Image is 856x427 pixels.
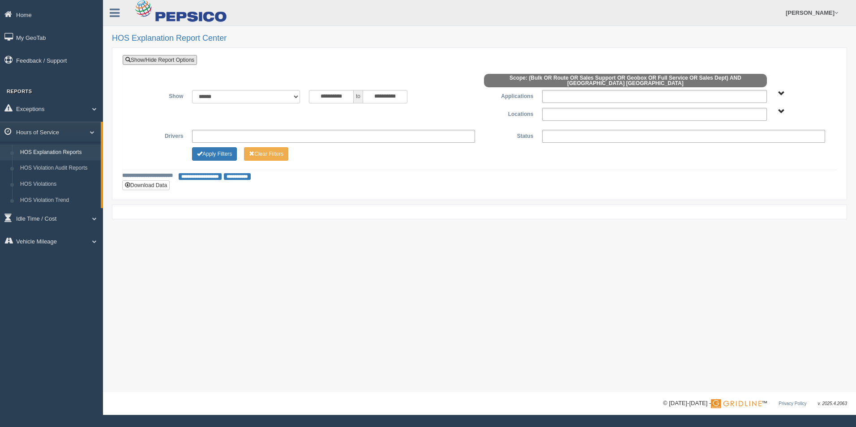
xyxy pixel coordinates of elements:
[16,160,101,176] a: HOS Violation Audit Reports
[16,192,101,209] a: HOS Violation Trend
[818,401,847,406] span: v. 2025.4.2063
[663,399,847,408] div: © [DATE]-[DATE] - ™
[479,90,538,101] label: Applications
[129,90,188,101] label: Show
[479,108,538,119] label: Locations
[354,90,363,103] span: to
[484,74,767,87] span: Scope: (Bulk OR Route OR Sales Support OR Geobox OR Full Service OR Sales Dept) AND [GEOGRAPHIC_D...
[129,130,188,141] label: Drivers
[123,55,197,65] a: Show/Hide Report Options
[122,180,170,190] button: Download Data
[192,147,237,161] button: Change Filter Options
[16,145,101,161] a: HOS Explanation Reports
[711,399,762,408] img: Gridline
[244,147,288,161] button: Change Filter Options
[112,34,847,43] h2: HOS Explanation Report Center
[779,401,806,406] a: Privacy Policy
[16,176,101,192] a: HOS Violations
[479,130,538,141] label: Status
